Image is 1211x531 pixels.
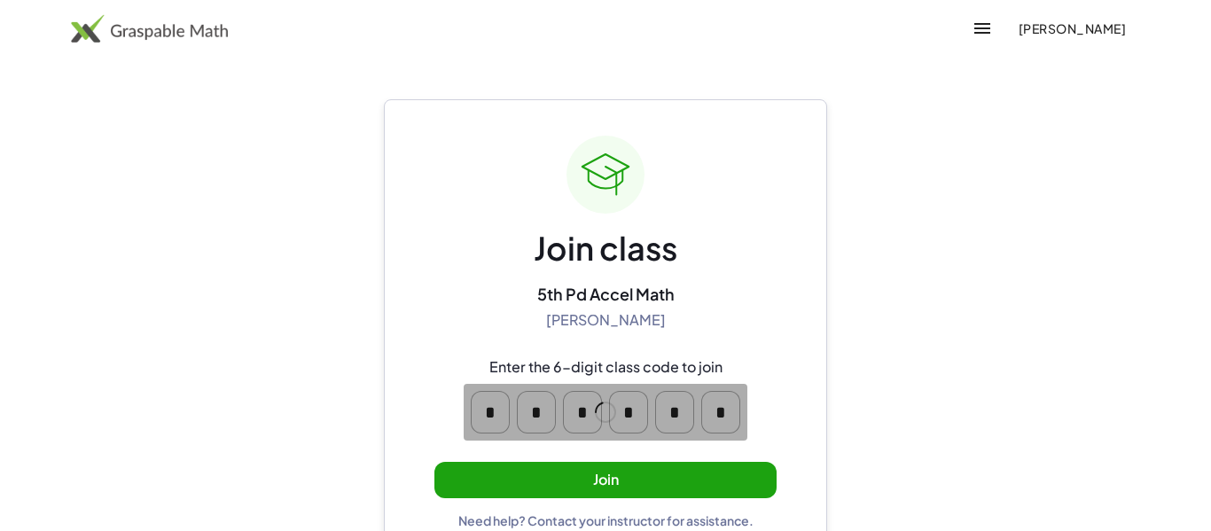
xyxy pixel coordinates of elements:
[546,311,666,330] div: [PERSON_NAME]
[1004,12,1140,44] button: [PERSON_NAME]
[537,284,675,304] div: 5th Pd Accel Math
[534,228,677,269] div: Join class
[489,358,723,377] div: Enter the 6-digit class code to join
[1018,20,1126,36] span: [PERSON_NAME]
[434,462,777,498] button: Join
[458,512,754,528] div: Need help? Contact your instructor for assistance.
